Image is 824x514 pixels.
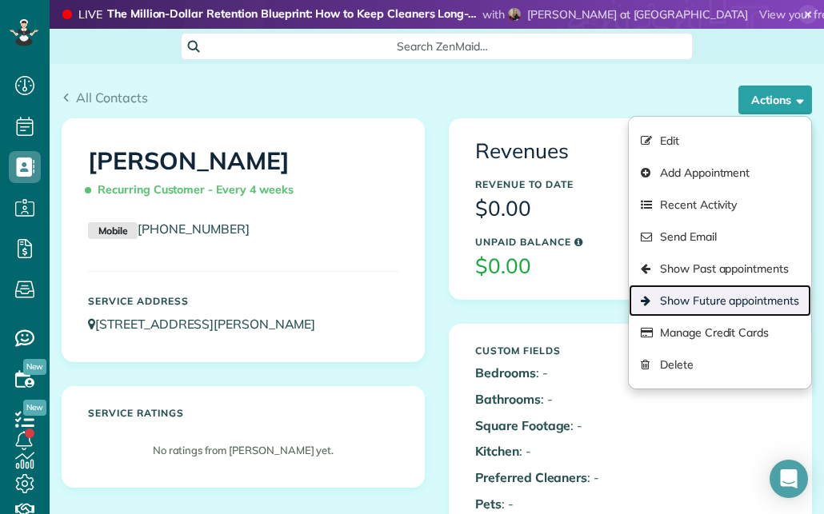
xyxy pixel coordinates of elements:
h5: Custom Fields [475,345,618,356]
a: Send Email [629,221,811,253]
a: [STREET_ADDRESS][PERSON_NAME] [88,316,330,332]
h5: Service Address [88,296,398,306]
h3: Revenues [475,140,786,163]
a: All Contacts [62,88,148,107]
h5: Revenue to Date [475,179,786,189]
p: : - [475,364,618,382]
b: Pets [475,496,502,512]
b: Square Footage [475,417,570,433]
b: Kitchen [475,443,519,459]
div: Open Intercom Messenger [770,460,808,498]
b: Bathrooms [475,391,541,407]
span: Recurring Customer - Every 4 weeks [88,176,300,204]
b: Bedrooms [475,365,536,381]
h5: Unpaid Balance [475,237,786,247]
p: : - [475,442,618,460]
h1: [PERSON_NAME] [88,148,398,204]
span: New [23,359,46,375]
span: with [482,7,505,22]
a: Show Past appointments [629,253,811,285]
h5: Service ratings [88,408,398,418]
img: cheryl-hajjar-8ca2d9a0a98081571bad45d25e3ae1ebb22997dcb0f93f4b4d0906acd6b91865.png [508,8,521,21]
span: All Contacts [76,90,148,106]
h3: $0.00 [475,197,786,221]
span: [PERSON_NAME] at [GEOGRAPHIC_DATA] [527,7,748,22]
a: Edit [629,125,811,157]
p: No ratings from [PERSON_NAME] yet. [96,443,390,458]
p: : - [475,468,618,487]
small: Mobile [88,222,138,240]
a: Add Appointment [629,157,811,189]
a: Show Future appointments [629,285,811,317]
button: Actions [738,86,812,114]
h3: $0.00 [475,255,786,278]
a: Manage Credit Cards [629,317,811,349]
p: : - [475,495,618,513]
strong: The Million-Dollar Retention Blueprint: How to Keep Cleaners Long-Term [107,6,478,23]
span: New [23,400,46,416]
p: : - [475,416,618,435]
a: Delete [629,349,811,381]
a: Mobile[PHONE_NUMBER] [88,221,250,237]
a: Recent Activity [629,189,811,221]
b: Preferred Cleaners [475,469,587,485]
p: : - [475,390,618,408]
